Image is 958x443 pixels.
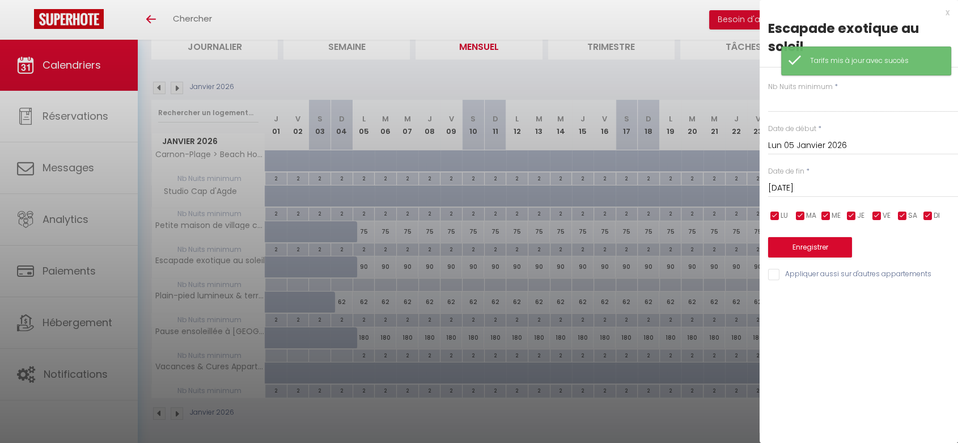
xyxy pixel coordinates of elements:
span: MA [806,210,816,221]
button: Ouvrir le widget de chat LiveChat [9,5,43,39]
div: Escapade exotique au soleil [768,19,949,56]
span: JE [857,210,864,221]
span: LU [781,210,788,221]
div: Tarifs mis à jour avec succès [810,56,939,66]
label: Date de début [768,124,816,134]
button: Enregistrer [768,237,852,258]
div: x [760,6,949,19]
label: Date de fin [768,166,804,177]
span: SA [908,210,917,221]
span: ME [832,210,841,221]
span: VE [883,210,891,221]
label: Nb Nuits minimum [768,82,833,92]
span: DI [934,210,940,221]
